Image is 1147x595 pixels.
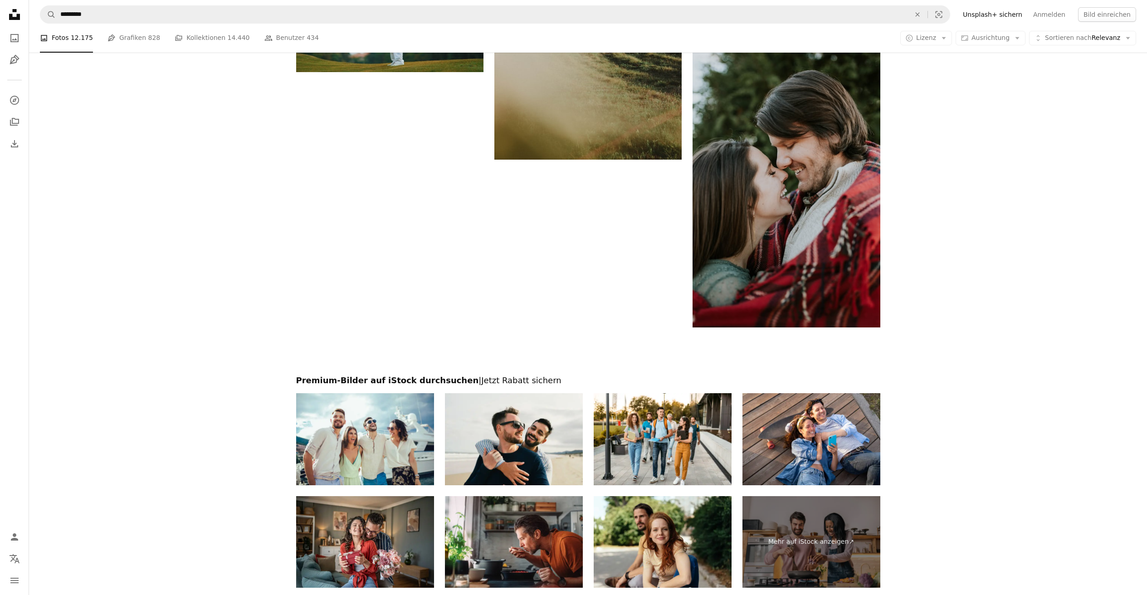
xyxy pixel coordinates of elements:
img: Freunde zu Fuß am Hafen eines touristischen Seebades mit Booten im Hintergrund [296,393,434,485]
button: Löschen [908,6,927,23]
span: 434 [307,33,319,43]
span: Relevanz [1045,34,1120,43]
a: Grafiken 828 [107,24,160,53]
a: Bisherige Downloads [5,135,24,153]
button: Ausrichtung [956,31,1025,45]
span: 14.440 [228,33,250,43]
a: Anmelden / Registrieren [5,528,24,546]
button: Lizenz [900,31,952,45]
img: Studenten, die auf dem Universitätscampus spazieren gehen [594,393,732,485]
img: Liebevolles junges schwules Paar umarmt sich, während es zusammen an einem Strand steht [445,393,583,485]
img: Schöne junge Mann Verkostung Sauce mit einem Mischlöffel in einer Küche [445,496,583,588]
span: | Jetzt Rabatt sichern [478,376,561,385]
button: Menü [5,571,24,590]
img: Mann und Frau lachen sich aus [693,46,880,327]
img: Junger Mann überrascht seine Freundin mit einem Geschenk und Blumen zu Hause [296,496,434,588]
img: Draufsicht auf Mann und Frau mit Skateboard, die Videos oder Fotos auf dem Smartphone ansehen [742,393,880,485]
a: Unsplash+ sichern [957,7,1028,22]
a: Startseite — Unsplash [5,5,24,25]
button: Sprache [5,550,24,568]
a: Kollektionen [5,113,24,131]
button: Unsplash suchen [40,6,56,23]
span: 828 [148,33,160,43]
button: Visuelle Suche [928,6,950,23]
a: Fotos [5,29,24,47]
button: Sortieren nachRelevanz [1029,31,1136,45]
form: Finden Sie Bildmaterial auf der ganzen Webseite [40,5,950,24]
a: Mann und Frau lachen sich aus [693,183,880,191]
a: Kollektionen 14.440 [175,24,249,53]
a: Mehr auf iStock anzeigen↗ [742,496,880,588]
a: Grafiken [5,51,24,69]
span: Lizenz [916,34,936,41]
a: Benutzer 434 [264,24,319,53]
a: Entdecken [5,91,24,109]
img: Junge Frau lehnt sich an die Kamera [594,496,732,588]
a: Anmelden [1028,7,1071,22]
span: Sortieren nach [1045,34,1092,41]
span: Ausrichtung [971,34,1010,41]
button: Bild einreichen [1078,7,1136,22]
h2: Premium-Bilder auf iStock durchsuchen [296,375,880,386]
